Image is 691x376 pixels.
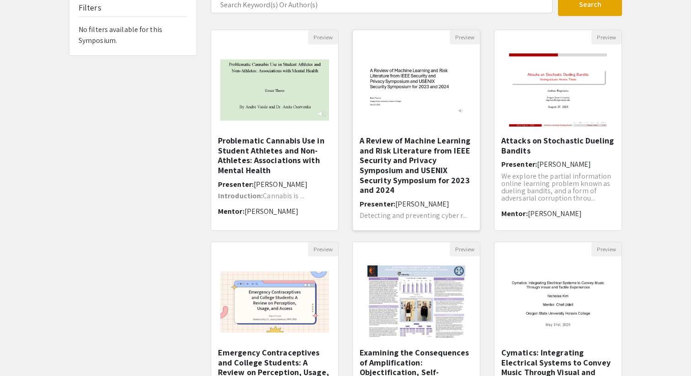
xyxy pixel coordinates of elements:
img: <p>Cymatics: Integrating Electrical Systems to Convey Music Through Visual and Tactile Experience... [494,262,622,342]
span: [PERSON_NAME] [528,209,582,218]
span: Mentor: [501,209,528,218]
p: We explore the partial information online learning problem known as dueling bandits, and a form o... [501,173,615,202]
span: [PERSON_NAME] [245,207,298,216]
div: Open Presentation <p>Attacks on Stochastic Dueling Bandits</p> [494,30,622,231]
button: Preview [308,30,338,44]
span: [PERSON_NAME] [537,159,591,169]
img: <p>A Review of Machine Learning and Risk Literature from IEEE Security and Privacy Symposium and ... [353,50,480,130]
div: Open Presentation <p>A Review of Machine Learning and Risk Literature from IEEE Security and Priv... [352,30,480,231]
button: Preview [591,30,622,44]
div: Open Presentation <p>Problematic Cannabis Use in Student Athletes and Non-Athletes: Associations ... [211,30,339,231]
img: <p>Attacks on Stochastic Dueling Bandits</p> [500,44,616,136]
span: Mentor: [218,207,245,216]
img: <p><span style="background-color: transparent; color: rgb(0, 0, 0);">Examining the Consequences o... [358,256,474,348]
h5: A Review of Machine Learning and Risk Literature from IEEE Security and Privacy Symposium and USE... [360,136,473,195]
h5: Attacks on Stochastic Dueling Bandits [501,136,615,155]
h6: Presenter: [218,180,331,189]
button: Preview [450,30,480,44]
iframe: Chat [7,335,39,369]
img: <p>Emergency Contraceptives and College Students: A Review on Perception, Usage, and Access</p> [211,262,338,342]
img: <p>Problematic Cannabis Use in Student Athletes and Non-Athletes: Associations with Mental Health... [211,50,338,130]
span: [PERSON_NAME] [254,180,308,189]
span: [PERSON_NAME] [395,199,449,209]
button: Preview [450,242,480,256]
button: Preview [308,242,338,256]
button: Preview [591,242,622,256]
h6: Presenter: [501,160,615,169]
strong: Introduction: [218,191,263,201]
h6: Presenter: [360,200,473,208]
span: Cannabis is ... [263,191,304,201]
h5: Problematic Cannabis Use in Student Athletes and Non-Athletes: Associations with Mental Health [218,136,331,175]
p: Detecting and preventing cyber r... [360,212,473,219]
h5: Filters [79,3,101,13]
